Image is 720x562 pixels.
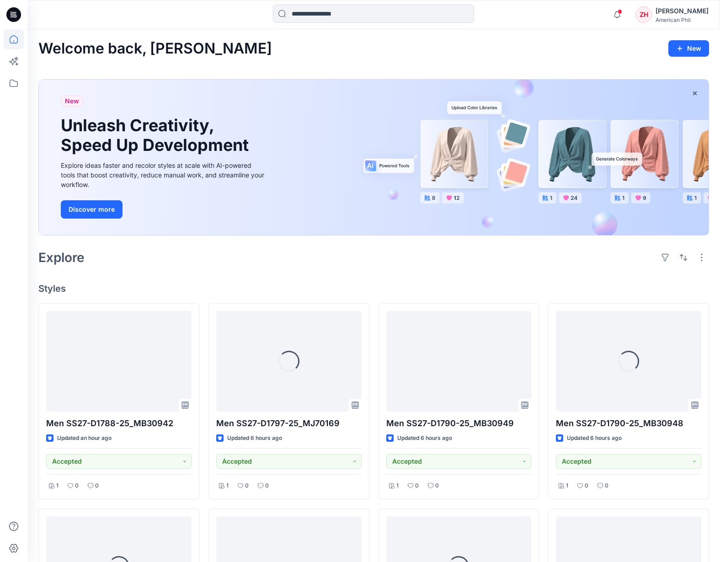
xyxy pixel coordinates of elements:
[57,434,112,443] p: Updated an hour ago
[75,481,79,491] p: 0
[61,161,267,189] div: Explore ideas faster and recolor styles at scale with AI-powered tools that boost creativity, red...
[585,481,588,491] p: 0
[435,481,439,491] p: 0
[61,200,123,219] button: Discover more
[656,5,709,16] div: [PERSON_NAME]
[567,434,622,443] p: Updated 6 hours ago
[265,481,269,491] p: 0
[56,481,59,491] p: 1
[396,481,399,491] p: 1
[95,481,99,491] p: 0
[46,417,192,430] p: Men SS27-D1788-25_MB30942
[668,40,709,57] button: New
[397,434,452,443] p: Updated 6 hours ago
[245,481,249,491] p: 0
[38,250,85,265] h2: Explore
[386,417,532,430] p: Men SS27-D1790-25_MB30949
[415,481,419,491] p: 0
[38,40,272,57] h2: Welcome back, [PERSON_NAME]
[61,200,267,219] a: Discover more
[635,6,652,23] div: ZH
[216,417,362,430] p: Men SS27-D1797-25_MJ70169
[61,116,253,155] h1: Unleash Creativity, Speed Up Development
[566,481,568,491] p: 1
[605,481,608,491] p: 0
[227,434,282,443] p: Updated 6 hours ago
[226,481,229,491] p: 1
[556,417,701,430] p: Men SS27-D1790-25_MB30948
[65,96,79,107] span: New
[656,16,709,23] div: American Phil
[38,283,709,294] h4: Styles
